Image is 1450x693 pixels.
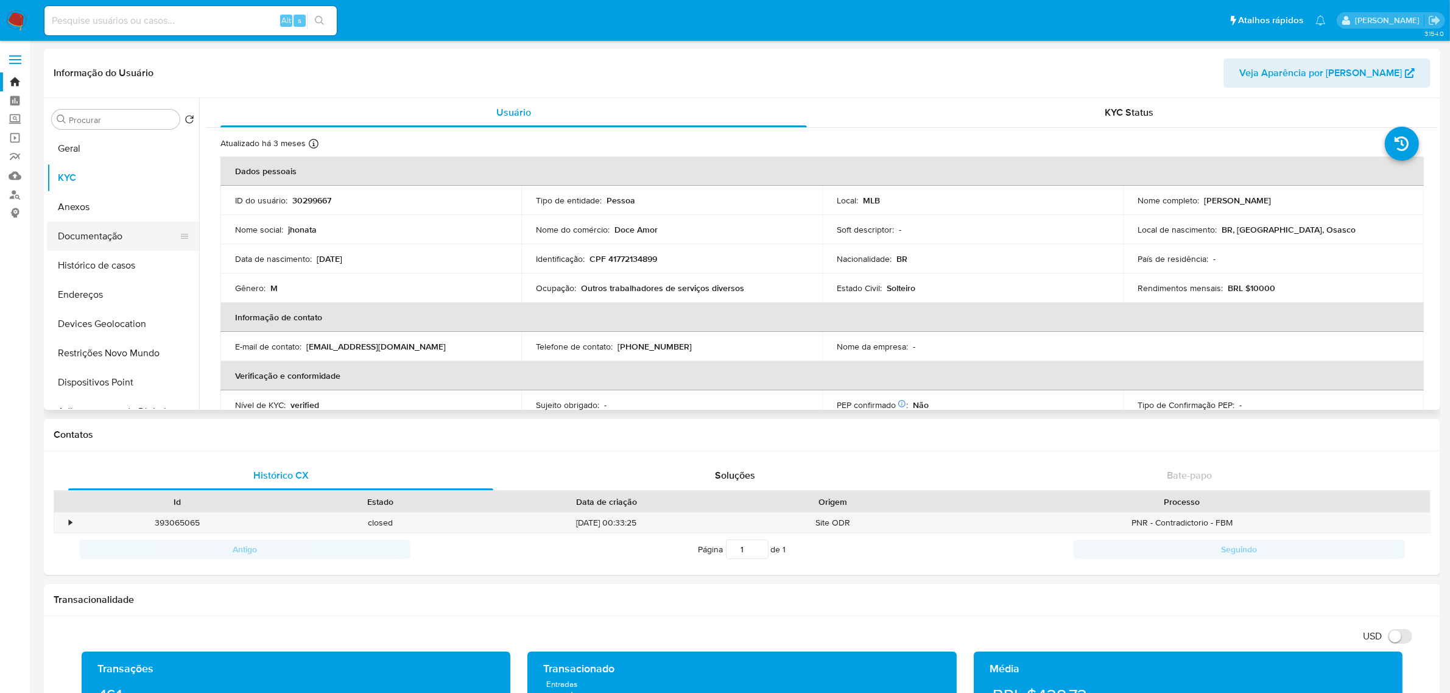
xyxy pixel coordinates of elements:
button: Dispositivos Point [47,368,199,397]
button: Endereços [47,280,199,309]
p: BRL $10000 [1228,283,1275,294]
p: - [899,224,901,235]
div: 393065065 [76,513,278,533]
div: Processo [943,496,1421,508]
p: Tipo de Confirmação PEP : [1138,399,1234,410]
p: Doce Amor [614,224,658,235]
button: Anexos [47,192,199,222]
p: Data de nascimento : [235,253,312,264]
p: Não [913,399,929,410]
p: Nome da empresa : [837,341,908,352]
span: 1 [783,543,786,555]
span: KYC Status [1105,105,1154,119]
p: Atualizado há 3 meses [220,138,306,149]
p: Gênero : [235,283,266,294]
th: Informação de contato [220,303,1424,332]
button: Seguindo [1074,540,1405,559]
div: Estado [287,496,473,508]
p: País de residência : [1138,253,1208,264]
p: Outros trabalhadores de serviços diversos [581,283,744,294]
h1: Contatos [54,429,1431,441]
th: Dados pessoais [220,157,1424,186]
span: Usuário [496,105,531,119]
p: - [913,341,915,352]
div: Data de criação [490,496,723,508]
a: Sair [1428,14,1441,27]
div: Id [84,496,270,508]
p: - [604,399,607,410]
p: Ocupação : [536,283,576,294]
button: Geral [47,134,199,163]
p: Nível de KYC : [235,399,286,410]
h1: Informação do Usuário [54,67,153,79]
span: s [298,15,301,26]
h1: Transacionalidade [54,594,1431,606]
div: • [69,517,72,529]
p: - [1213,253,1216,264]
p: Soft descriptor : [837,224,894,235]
p: MLB [863,195,880,206]
p: jhonata.costa@mercadolivre.com [1355,15,1424,26]
p: [EMAIL_ADDRESS][DOMAIN_NAME] [306,341,446,352]
p: Nome do comércio : [536,224,610,235]
button: search-icon [307,12,332,29]
div: PNR - Contradictorio - FBM [934,513,1430,533]
button: Devices Geolocation [47,309,199,339]
p: - [1239,399,1242,410]
p: BR [896,253,907,264]
input: Pesquise usuários ou casos... [44,13,337,29]
p: ID do usuário : [235,195,287,206]
p: verified [290,399,319,410]
span: Página de [699,540,786,559]
p: jhonata [288,224,317,235]
button: Documentação [47,222,189,251]
p: Telefone de contato : [536,341,613,352]
p: Solteiro [887,283,915,294]
p: Rendimentos mensais : [1138,283,1223,294]
button: Veja Aparência por [PERSON_NAME] [1223,58,1431,88]
p: Nome completo : [1138,195,1199,206]
p: Sujeito obrigado : [536,399,599,410]
span: Histórico CX [253,468,309,482]
button: Antigo [79,540,410,559]
th: Verificação e conformidade [220,361,1424,390]
p: Local : [837,195,858,206]
p: Nome social : [235,224,283,235]
p: [DATE] [317,253,342,264]
p: Tipo de entidade : [536,195,602,206]
p: Local de nascimento : [1138,224,1217,235]
button: KYC [47,163,199,192]
div: closed [278,513,481,533]
p: 30299667 [292,195,331,206]
input: Procurar [69,114,175,125]
button: Histórico de casos [47,251,199,280]
p: Identificação : [536,253,585,264]
p: PEP confirmado : [837,399,908,410]
div: Site ODR [731,513,934,533]
a: Notificações [1315,15,1326,26]
button: Retornar ao pedido padrão [185,114,194,128]
span: Atalhos rápidos [1238,14,1303,27]
p: [PERSON_NAME] [1204,195,1271,206]
span: Veja Aparência por [PERSON_NAME] [1239,58,1402,88]
span: Soluções [715,468,755,482]
p: BR, [GEOGRAPHIC_DATA], Osasco [1222,224,1356,235]
button: Adiantamentos de Dinheiro [47,397,199,426]
p: [PHONE_NUMBER] [618,341,692,352]
div: Origem [740,496,926,508]
p: CPF 41772134899 [590,253,657,264]
button: Procurar [57,114,66,124]
p: Estado Civil : [837,283,882,294]
p: E-mail de contato : [235,341,301,352]
p: Pessoa [607,195,635,206]
div: [DATE] 00:33:25 [482,513,731,533]
p: Nacionalidade : [837,253,892,264]
span: Bate-papo [1167,468,1212,482]
span: Alt [281,15,291,26]
p: M [270,283,278,294]
button: Restrições Novo Mundo [47,339,199,368]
